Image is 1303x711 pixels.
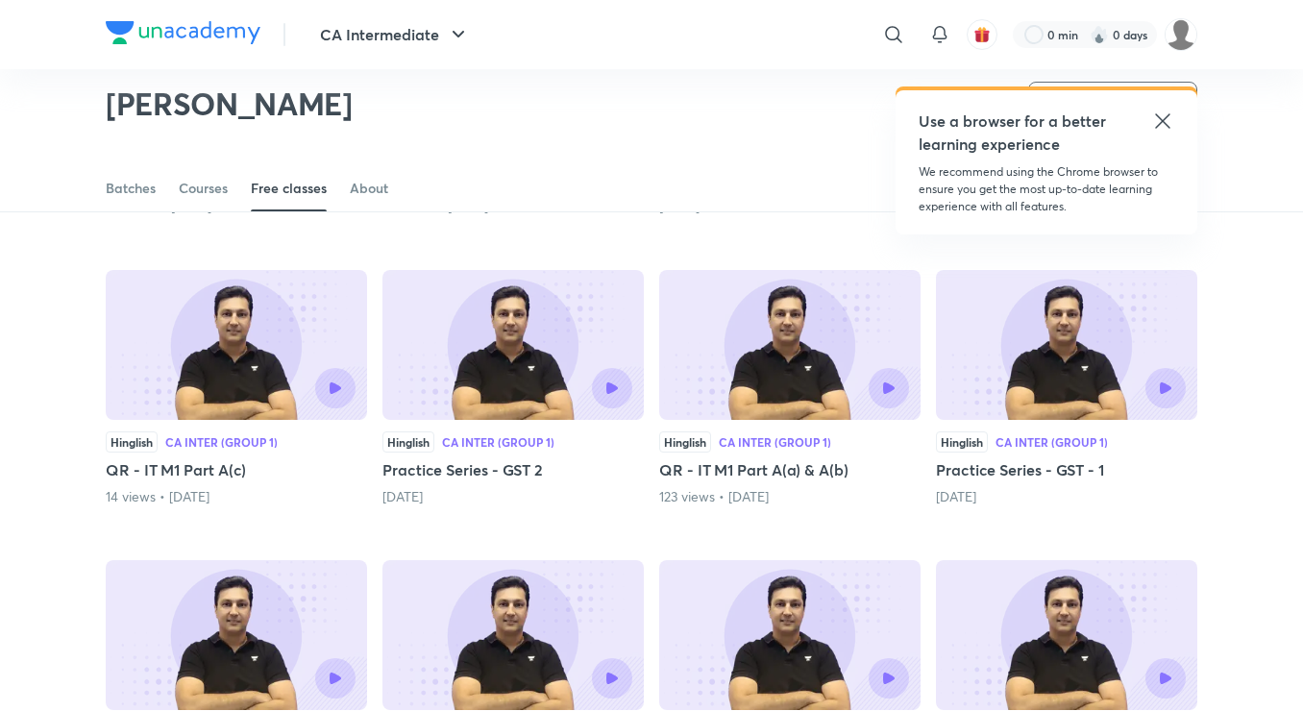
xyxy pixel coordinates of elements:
[382,487,644,506] div: 17 days ago
[382,431,434,453] div: Hinglish
[251,165,327,211] a: Free classes
[179,165,228,211] a: Courses
[106,21,260,49] a: Company Logo
[919,163,1174,215] p: We recommend using the Chrome browser to ensure you get the most up-to-date learning experience w...
[967,19,997,50] button: avatar
[179,179,228,198] div: Courses
[106,85,353,123] h2: [PERSON_NAME]
[350,165,388,211] a: About
[442,436,554,448] div: CA Inter (Group 1)
[382,458,644,481] h5: Practice Series - GST 2
[251,179,327,198] div: Free classes
[936,270,1197,506] div: Practice Series - GST - 1
[1028,82,1197,120] button: Following
[659,487,921,506] div: 123 views • 18 days ago
[1090,25,1109,44] img: streak
[1165,18,1197,51] img: Soumee
[659,270,921,506] div: QR - IT M1 Part A(a) & A(b)
[165,436,278,448] div: CA Inter (Group 1)
[308,15,481,54] button: CA Intermediate
[996,436,1108,448] div: CA Inter (Group 1)
[106,487,367,506] div: 14 views • 16 days ago
[973,26,991,43] img: avatar
[936,487,1197,506] div: 19 days ago
[936,431,988,453] div: Hinglish
[106,270,367,506] div: QR - IT M1 Part A(c)
[659,431,711,453] div: Hinglish
[936,458,1197,481] h5: Practice Series - GST - 1
[106,431,158,453] div: Hinglish
[106,165,156,211] a: Batches
[382,270,644,506] div: Practice Series - GST 2
[106,458,367,481] h5: QR - IT M1 Part A(c)
[106,179,156,198] div: Batches
[659,458,921,481] h5: QR - IT M1 Part A(a) & A(b)
[350,179,388,198] div: About
[106,21,260,44] img: Company Logo
[919,110,1110,156] h5: Use a browser for a better learning experience
[719,436,831,448] div: CA Inter (Group 1)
